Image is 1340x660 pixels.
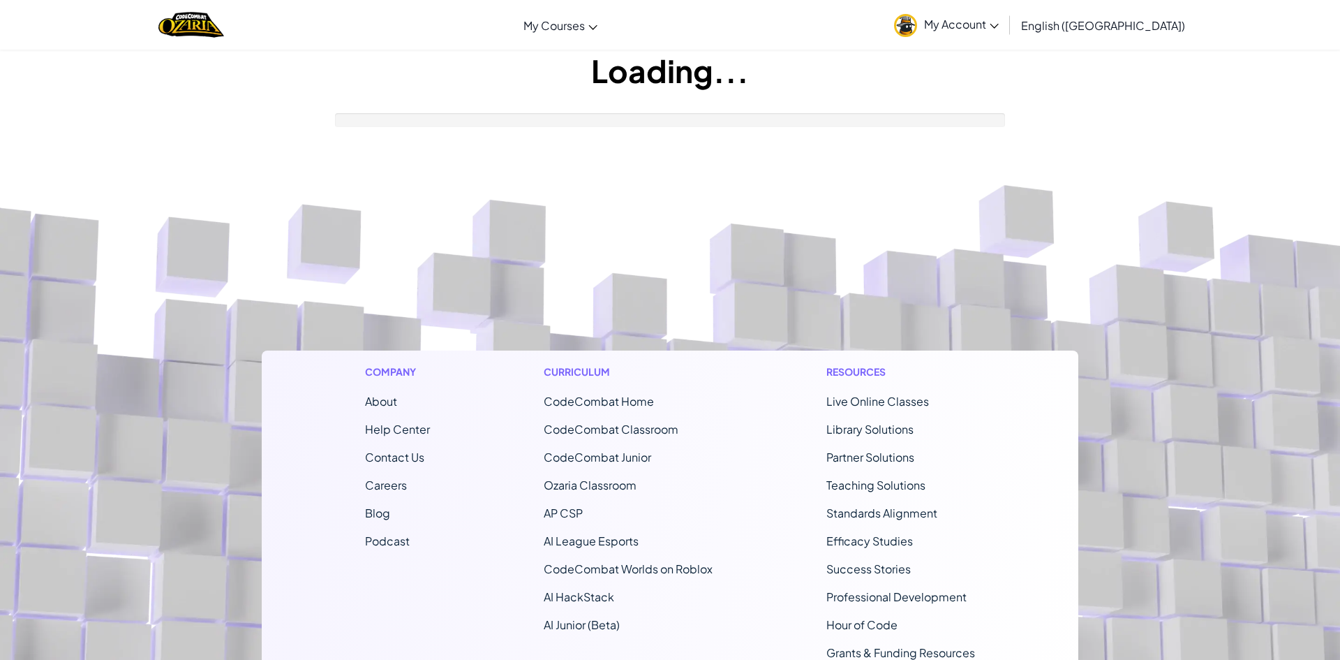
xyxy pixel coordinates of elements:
[365,534,410,548] a: Podcast
[826,562,911,576] a: Success Stories
[365,478,407,492] a: Careers
[887,3,1006,47] a: My Account
[894,14,917,37] img: avatar
[826,589,967,604] a: Professional Development
[158,10,223,39] a: Ozaria by CodeCombat logo
[544,450,651,464] a: CodeCombat Junior
[826,422,914,437] a: Library Solutions
[365,394,397,409] a: About
[1021,18,1185,33] span: English ([GEOGRAPHIC_DATA])
[544,478,636,492] a: Ozaria Classroom
[365,365,430,379] h1: Company
[826,365,975,379] h1: Resources
[544,617,620,632] a: AI Junior (Beta)
[544,534,639,548] a: AI League Esports
[826,534,913,548] a: Efficacy Studies
[826,506,937,520] a: Standards Alignment
[523,18,585,33] span: My Courses
[544,506,583,520] a: AP CSP
[544,589,614,604] a: AI HackStack
[826,450,914,464] a: Partner Solutions
[826,617,898,632] a: Hour of Code
[1014,6,1192,44] a: English ([GEOGRAPHIC_DATA])
[544,394,654,409] span: CodeCombat Home
[158,10,223,39] img: Home
[826,478,925,492] a: Teaching Solutions
[924,17,999,31] span: My Account
[544,562,713,576] a: CodeCombat Worlds on Roblox
[365,422,430,437] a: Help Center
[516,6,604,44] a: My Courses
[826,645,975,660] a: Grants & Funding Resources
[365,506,390,520] a: Blog
[544,365,713,379] h1: Curriculum
[544,422,678,437] a: CodeCombat Classroom
[365,450,424,464] span: Contact Us
[826,394,929,409] a: Live Online Classes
